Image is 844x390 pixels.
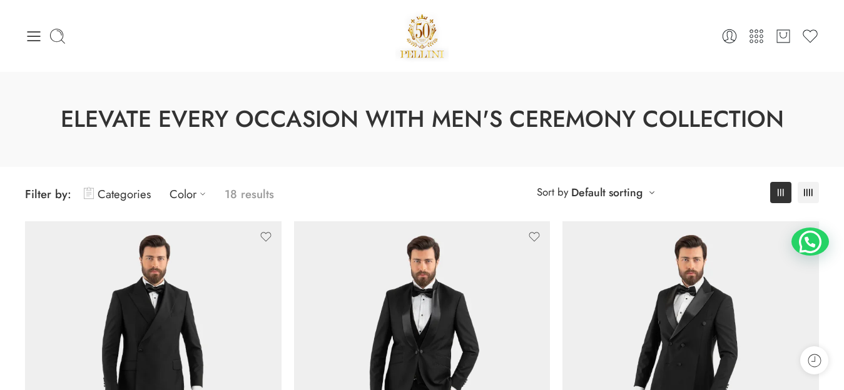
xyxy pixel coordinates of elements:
[801,27,819,45] a: Wishlist
[721,27,738,45] a: Login / Register
[170,179,212,209] a: Color
[395,9,449,62] a: Pellini -
[775,27,792,45] a: Cart
[25,186,71,202] span: Filter by:
[395,9,449,62] img: Pellini
[31,103,813,136] h1: Elevate Every Occasion with Men's Ceremony Collection
[571,184,643,201] a: Default sorting
[225,179,274,209] p: 18 results
[84,179,151,209] a: Categories
[537,182,568,202] span: Sort by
